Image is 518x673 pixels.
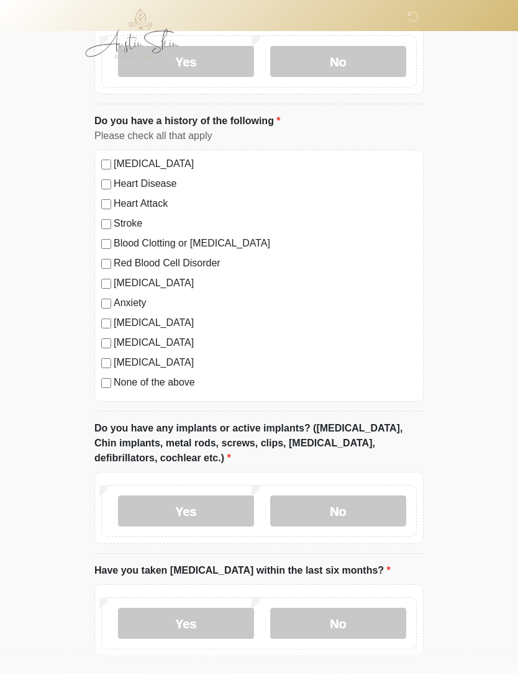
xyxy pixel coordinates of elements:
input: Anxiety [101,299,111,309]
input: Stroke [101,220,111,230]
label: Yes [118,496,254,527]
input: Red Blood Cell Disorder [101,260,111,269]
label: [MEDICAL_DATA] [114,356,417,371]
label: Yes [118,608,254,639]
label: No [270,608,406,639]
label: No [270,496,406,527]
label: Do you have a history of the following [94,114,281,129]
input: Heart Attack [101,200,111,210]
label: [MEDICAL_DATA] [114,316,417,331]
label: Heart Disease [114,177,417,192]
div: Please check all that apply [94,129,424,144]
label: Stroke [114,217,417,232]
input: [MEDICAL_DATA] [101,339,111,349]
input: Blood Clotting or [MEDICAL_DATA] [101,240,111,250]
input: [MEDICAL_DATA] [101,359,111,369]
label: [MEDICAL_DATA] [114,157,417,172]
label: Heart Attack [114,197,417,212]
label: [MEDICAL_DATA] [114,276,417,291]
img: Austin Skin & Wellness Logo [82,9,192,59]
label: Red Blood Cell Disorder [114,256,417,271]
input: [MEDICAL_DATA] [101,160,111,170]
input: [MEDICAL_DATA] [101,279,111,289]
label: Anxiety [114,296,417,311]
input: None of the above [101,379,111,389]
input: [MEDICAL_DATA] [101,319,111,329]
input: Heart Disease [101,180,111,190]
label: [MEDICAL_DATA] [114,336,417,351]
label: Have you taken [MEDICAL_DATA] within the last six months? [94,564,391,579]
label: None of the above [114,376,417,391]
label: Do you have any implants or active implants? ([MEDICAL_DATA], Chin implants, metal rods, screws, ... [94,422,424,466]
label: Blood Clotting or [MEDICAL_DATA] [114,237,417,251]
